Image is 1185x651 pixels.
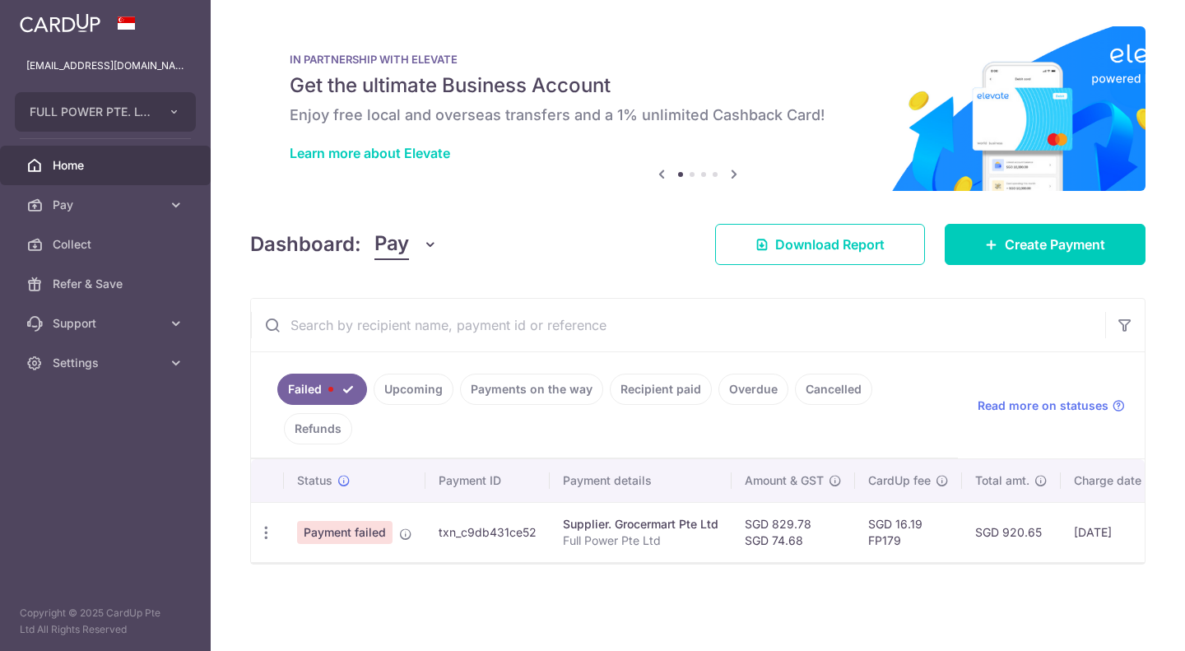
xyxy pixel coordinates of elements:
[374,229,438,260] button: Pay
[53,355,161,371] span: Settings
[563,516,718,532] div: Supplier. Grocermart Pte Ltd
[745,472,824,489] span: Amount & GST
[855,502,962,562] td: SGD 16.19 FP179
[297,472,332,489] span: Status
[718,374,788,405] a: Overdue
[277,374,367,405] a: Failed
[868,472,931,489] span: CardUp fee
[1061,502,1173,562] td: [DATE]
[53,276,161,292] span: Refer & Save
[795,374,872,405] a: Cancelled
[53,157,161,174] span: Home
[460,374,603,405] a: Payments on the way
[290,53,1106,66] p: IN PARTNERSHIP WITH ELEVATE
[775,235,885,254] span: Download Report
[550,459,732,502] th: Payment details
[250,26,1145,191] img: Renovation banner
[53,236,161,253] span: Collect
[425,502,550,562] td: txn_c9db431ce52
[290,105,1106,125] h6: Enjoy free local and overseas transfers and a 1% unlimited Cashback Card!
[374,374,453,405] a: Upcoming
[978,398,1125,414] a: Read more on statuses
[425,459,550,502] th: Payment ID
[978,398,1108,414] span: Read more on statuses
[975,472,1029,489] span: Total amt.
[15,92,196,132] button: FULL POWER PTE. LTD.
[297,521,393,544] span: Payment failed
[1005,235,1105,254] span: Create Payment
[374,229,409,260] span: Pay
[250,230,361,259] h4: Dashboard:
[290,145,450,161] a: Learn more about Elevate
[962,502,1061,562] td: SGD 920.65
[290,72,1106,99] h5: Get the ultimate Business Account
[26,58,184,74] p: [EMAIL_ADDRESS][DOMAIN_NAME]
[53,315,161,332] span: Support
[20,13,100,33] img: CardUp
[284,413,352,444] a: Refunds
[610,374,712,405] a: Recipient paid
[732,502,855,562] td: SGD 829.78 SGD 74.68
[715,224,925,265] a: Download Report
[53,197,161,213] span: Pay
[30,104,151,120] span: FULL POWER PTE. LTD.
[945,224,1145,265] a: Create Payment
[1074,472,1141,489] span: Charge date
[563,532,718,549] p: Full Power Pte Ltd
[251,299,1105,351] input: Search by recipient name, payment id or reference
